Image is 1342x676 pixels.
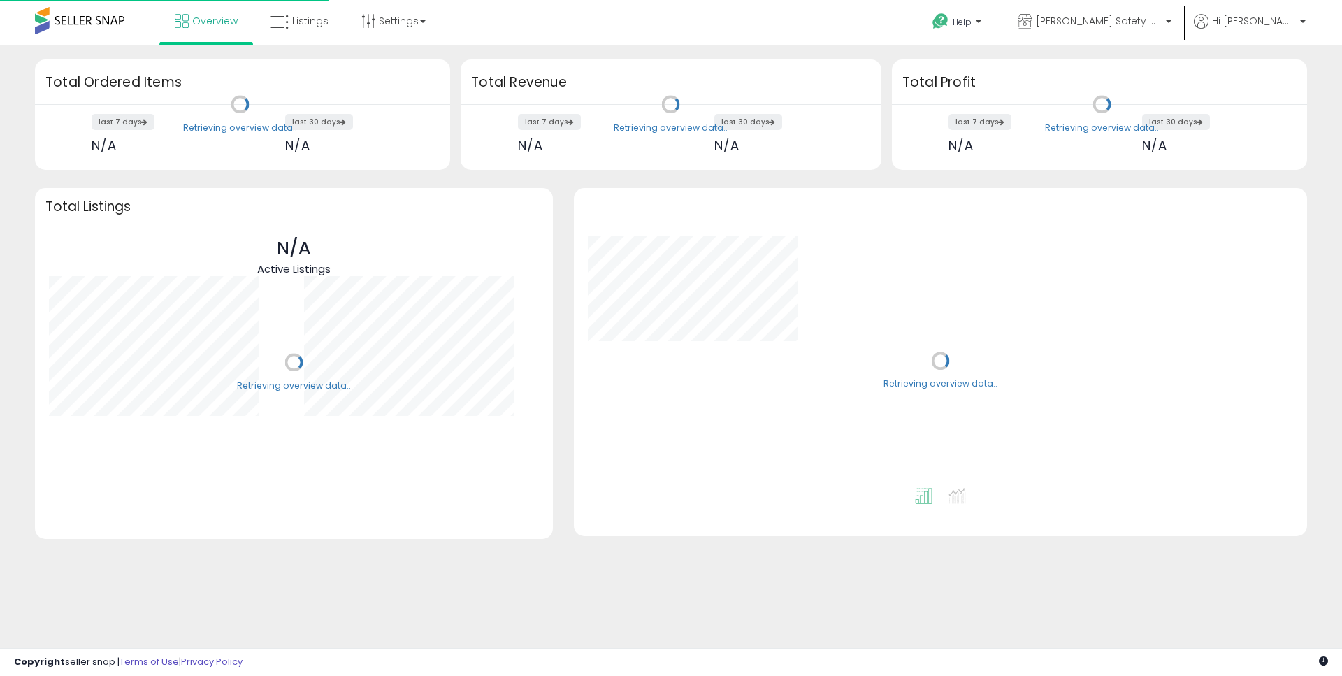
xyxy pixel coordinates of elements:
span: Overview [192,14,238,28]
div: Retrieving overview data.. [183,122,297,134]
a: Help [921,2,995,45]
span: Listings [292,14,329,28]
div: Retrieving overview data.. [1045,122,1159,134]
span: Hi [PERSON_NAME] [1212,14,1296,28]
a: Hi [PERSON_NAME] [1194,14,1306,45]
div: Retrieving overview data.. [883,378,997,391]
i: Get Help [932,13,949,30]
div: Retrieving overview data.. [237,380,351,392]
span: [PERSON_NAME] Safety & Supply [1036,14,1162,28]
span: Help [953,16,972,28]
div: Retrieving overview data.. [614,122,728,134]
